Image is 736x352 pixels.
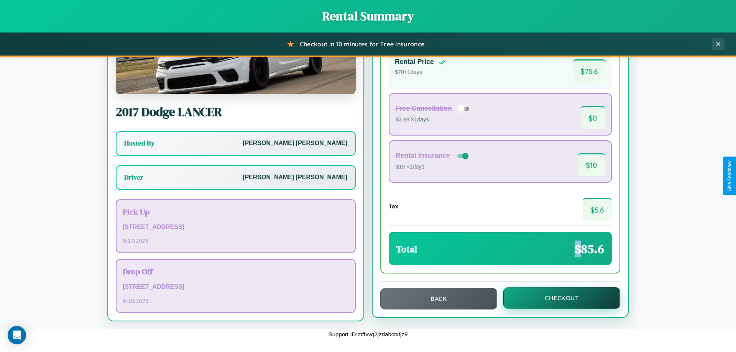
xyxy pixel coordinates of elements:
span: Checkout in 10 minutes for Free Insurance [300,40,424,48]
span: $ 85.6 [575,241,604,257]
div: Give Feedback [727,160,732,192]
p: $3.99 × 1 days [396,115,472,125]
h4: Free Cancellation [396,105,452,113]
h3: Hosted By [124,139,154,148]
p: 6 / 17 / 2026 [123,236,349,246]
p: [STREET_ADDRESS] [123,222,349,233]
span: $ 10 [578,153,605,176]
h4: Rental Price [395,58,434,66]
h4: Rental Insurance [396,152,450,160]
p: [STREET_ADDRESS] [123,282,349,293]
span: $ 5.6 [583,198,612,221]
h4: Tax [389,203,398,210]
h3: Total [396,243,417,255]
p: 6 / 18 / 2026 [123,296,349,306]
p: [PERSON_NAME] [PERSON_NAME] [243,172,347,183]
button: Checkout [503,287,620,309]
button: Back [380,288,497,309]
h2: 2017 Dodge LANCER [116,103,356,120]
h3: Driver [124,173,143,182]
p: [PERSON_NAME] [PERSON_NAME] [243,138,347,149]
h3: Pick Up [123,206,349,217]
h1: Rental Summary [8,8,728,25]
div: Open Intercom Messenger [8,326,26,344]
p: $10 × 1 days [396,162,470,172]
span: $ 0 [581,106,605,129]
p: $ 70 × 1 days [395,67,446,77]
p: Support ID: mffvvq2jzdabctxtjz9 [329,329,408,339]
h3: Drop Off [123,266,349,277]
span: $ 75.6 [573,59,606,82]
